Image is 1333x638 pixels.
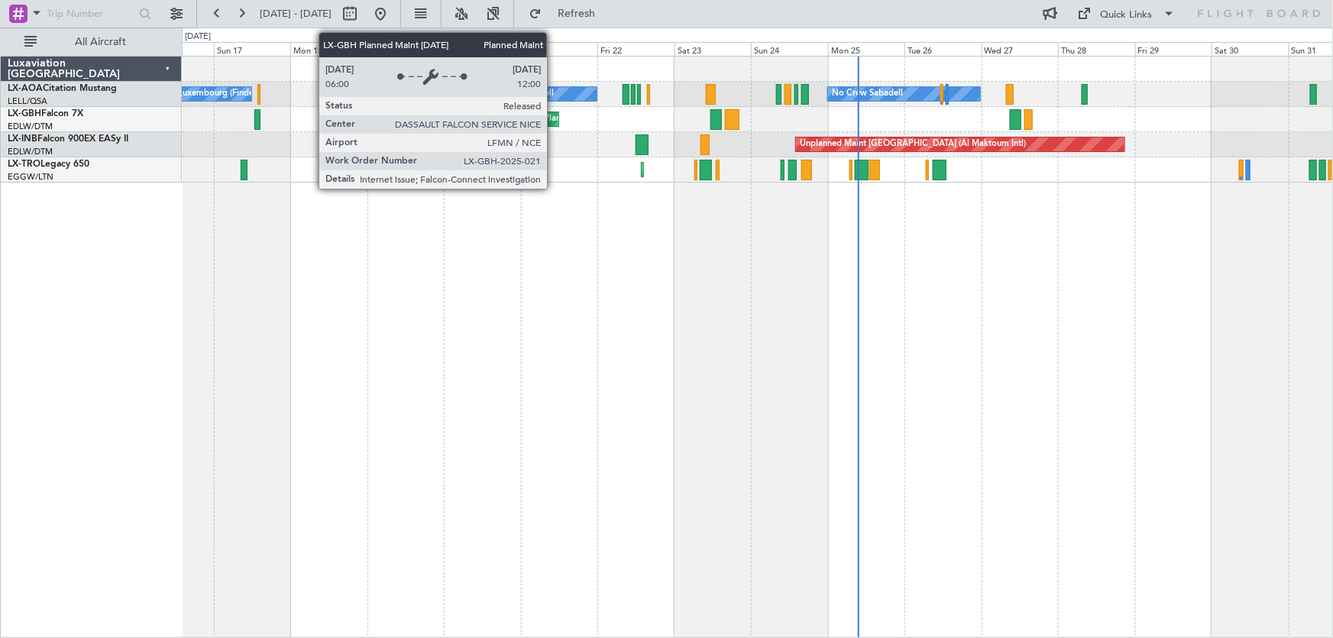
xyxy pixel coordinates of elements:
div: Mon 25 [828,42,905,56]
div: Sun 17 [214,42,291,56]
span: LX-INB [8,134,37,144]
a: EDLW/DTM [8,146,53,157]
div: Thu 21 [521,42,598,56]
div: Tue 26 [904,42,982,56]
a: LX-AOACitation Mustang [8,84,117,93]
div: Wed 27 [982,42,1059,56]
div: Fri 22 [597,42,675,56]
button: All Aircraft [17,30,166,54]
div: Sun 24 [751,42,828,56]
div: Unplanned Maint [GEOGRAPHIC_DATA] ([GEOGRAPHIC_DATA]) [387,108,639,131]
a: LX-GBHFalcon 7X [8,109,83,118]
div: Mon 18 [290,42,367,56]
span: All Aircraft [40,37,161,47]
span: LX-TRO [8,160,40,169]
div: Sat 30 [1212,42,1289,56]
a: EGGW/LTN [8,171,53,183]
span: Refresh [545,8,609,19]
div: Quick Links [1101,8,1153,23]
div: Planned Maint Geneva (Cointrin) [409,133,535,156]
input: Trip Number [47,2,134,25]
a: LX-INBFalcon 900EX EASy II [8,134,128,144]
div: Thu 28 [1058,42,1135,56]
div: Tue 19 [367,42,445,56]
div: Unplanned Maint [GEOGRAPHIC_DATA] (Al Maktoum Intl) [800,133,1026,156]
div: No Crew Luxembourg (Findel) [141,83,258,105]
div: [DATE] [185,31,211,44]
div: Sat 23 [675,42,752,56]
a: LX-TROLegacy 650 [8,160,89,169]
a: LELL/QSA [8,96,47,107]
div: No Crew Sabadell [832,83,903,105]
div: No Crew Sabadell [483,83,554,105]
div: Wed 20 [444,42,521,56]
a: EDLW/DTM [8,121,53,132]
button: Refresh [522,2,613,26]
div: Planned Maint Nice ([GEOGRAPHIC_DATA]) [544,108,714,131]
span: [DATE] - [DATE] [260,7,332,21]
span: LX-GBH [8,109,41,118]
div: Fri 29 [1135,42,1212,56]
button: Quick Links [1070,2,1183,26]
span: LX-AOA [8,84,43,93]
